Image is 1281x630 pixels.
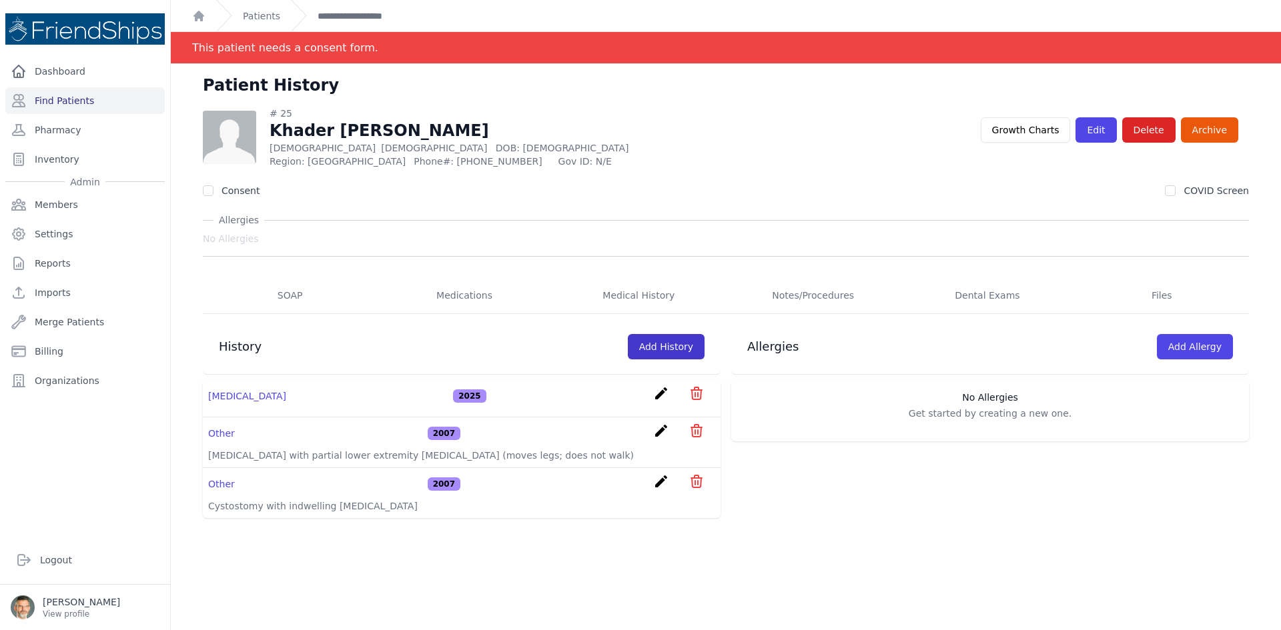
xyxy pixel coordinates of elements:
[208,449,715,462] p: [MEDICAL_DATA] with partial lower extremity [MEDICAL_DATA] (moves legs; does not walk)
[496,143,629,153] span: DOB: [DEMOGRAPHIC_DATA]
[192,32,378,63] div: This patient needs a consent form.
[270,120,703,141] h1: Khader [PERSON_NAME]
[270,141,703,155] p: [DEMOGRAPHIC_DATA]
[381,143,487,153] span: [DEMOGRAPHIC_DATA]
[1076,117,1116,143] a: Edit
[219,339,262,355] h3: History
[208,427,235,440] div: Other
[552,278,726,314] a: Medical History
[558,155,703,168] span: Gov ID: N/E
[428,427,460,440] div: 2007
[222,185,260,196] label: Consent
[900,278,1074,314] a: Dental Exams
[43,595,120,609] p: [PERSON_NAME]
[653,385,669,401] i: create
[65,175,105,189] span: Admin
[203,278,377,314] a: SOAP
[208,389,286,403] div: [MEDICAL_DATA]
[1157,334,1233,359] a: Add Allergy
[628,334,705,359] a: Add History
[5,367,165,394] a: Organizations
[377,278,551,314] a: Medications
[171,32,1281,64] div: Notification
[5,221,165,247] a: Settings
[1184,185,1249,196] label: COVID Screen
[428,477,460,491] div: 2007
[11,595,159,619] a: [PERSON_NAME] View profile
[5,309,165,335] a: Merge Patients
[737,391,1244,404] h3: No Allergies
[653,479,673,492] a: create
[737,407,1244,420] p: Get started by creating a new one.
[1122,117,1176,143] button: Delete
[981,117,1071,143] a: Growth Charts
[1075,278,1249,314] a: Files
[213,213,264,227] span: Allergies
[270,155,406,168] span: Region: [GEOGRAPHIC_DATA]
[243,9,280,23] a: Patients
[414,155,550,168] span: Phone#: [PHONE_NUMBER]
[5,87,165,114] a: Find Patients
[747,339,799,355] h3: Allergies
[203,75,339,96] h1: Patient History
[270,107,703,120] div: # 25
[203,111,256,164] img: person-242608b1a05df3501eefc295dc1bc67a.jpg
[5,250,165,277] a: Reports
[453,389,486,403] div: 2025
[5,191,165,218] a: Members
[653,423,669,439] i: create
[5,338,165,365] a: Billing
[203,278,1249,314] nav: Tabs
[203,232,259,245] span: No Allergies
[5,13,165,45] img: Medical Missions EMR
[5,279,165,306] a: Imports
[5,58,165,85] a: Dashboard
[1181,117,1238,143] a: Archive
[208,499,715,513] p: Cystostomy with indwelling [MEDICAL_DATA]
[11,547,159,573] a: Logout
[653,473,669,489] i: create
[43,609,120,619] p: View profile
[653,391,673,404] a: create
[5,146,165,173] a: Inventory
[726,278,900,314] a: Notes/Procedures
[208,477,235,491] div: Other
[653,429,673,441] a: create
[5,117,165,143] a: Pharmacy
